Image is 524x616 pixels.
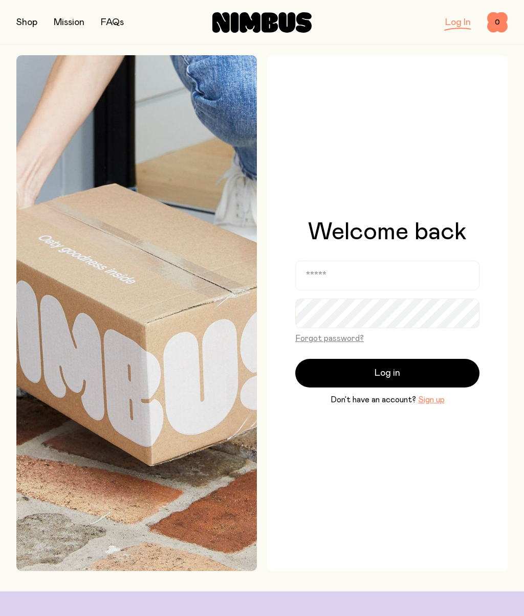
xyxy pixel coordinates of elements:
[445,18,471,27] a: Log In
[331,394,416,406] span: Don’t have an account?
[295,359,479,387] button: Log in
[375,366,400,380] span: Log in
[418,394,445,406] button: Sign up
[487,12,508,33] button: 0
[101,18,124,27] a: FAQs
[308,220,467,244] h1: Welcome back
[295,332,364,345] button: Forgot password?
[54,18,84,27] a: Mission
[16,55,257,571] img: Picking up Nimbus mailer from doorstep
